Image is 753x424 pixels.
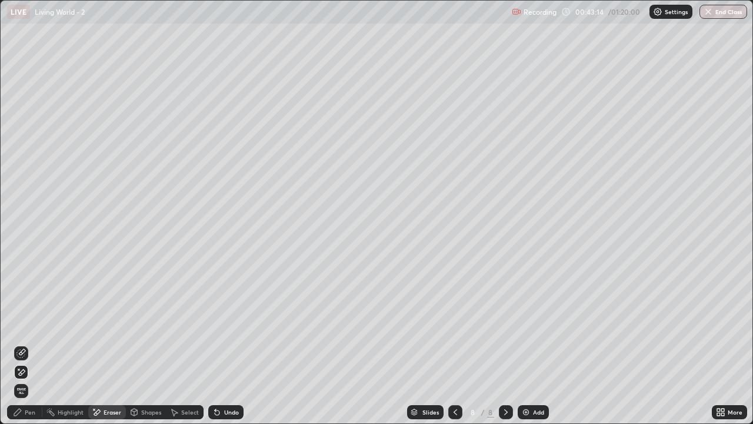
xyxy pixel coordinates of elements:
p: Living World - 2 [35,7,85,16]
p: Settings [665,9,688,15]
button: End Class [699,5,747,19]
p: Recording [524,8,557,16]
img: add-slide-button [521,408,531,417]
div: Pen [25,409,35,415]
div: 8 [467,409,479,416]
div: Shapes [141,409,161,415]
div: / [481,409,485,416]
img: class-settings-icons [653,7,662,16]
div: Add [533,409,544,415]
img: end-class-cross [704,7,713,16]
div: Select [181,409,199,415]
img: recording.375f2c34.svg [512,7,521,16]
div: Undo [224,409,239,415]
div: More [728,409,742,415]
span: Erase all [15,387,28,395]
p: LIVE [11,7,26,16]
div: 8 [487,407,494,418]
div: Slides [422,409,439,415]
div: Highlight [58,409,84,415]
div: Eraser [104,409,121,415]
